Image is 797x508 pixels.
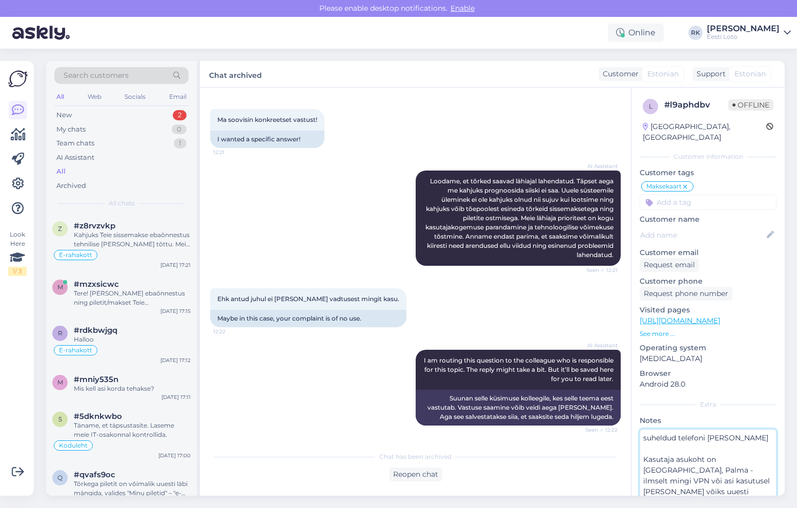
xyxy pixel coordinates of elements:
div: [DATE] 17:15 [160,307,191,315]
div: [GEOGRAPHIC_DATA], [GEOGRAPHIC_DATA] [643,121,766,143]
div: Team chats [56,138,94,149]
span: Loodame, et tõrked saavad lähiajal lahendatud. Täpset aega me kahjuks prognoosida siiski ei saa. ... [425,177,615,259]
span: Seen ✓ 12:22 [579,426,618,434]
div: Socials [122,90,148,103]
div: [DATE] 17:11 [161,393,191,401]
div: I wanted a specific answer! [210,131,324,148]
div: Support [692,69,726,79]
span: Estonian [647,69,679,79]
div: Täname, et täpsustasite. Laseme meie IT-osakonnal kontrollida. [74,421,191,439]
div: Email [167,90,189,103]
div: Online [608,24,664,42]
div: Archived [56,181,86,191]
span: r [58,329,63,337]
label: Chat archived [209,67,262,81]
div: Maybe in this case, your complaint is of no use. [210,310,406,327]
div: Web [86,90,104,103]
p: Browser [640,368,776,379]
div: [DATE] 17:12 [160,356,191,364]
span: E-rahakott [59,252,92,258]
div: New [56,110,72,120]
p: Customer name [640,214,776,225]
span: m [57,283,63,291]
span: 12:21 [213,149,252,156]
div: 0 [172,124,187,135]
div: Kahjuks Teie sissemakse ebaõnnestus tehnilise [PERSON_NAME] tõttu. Meie finantsosakond kontrollib... [74,230,191,249]
span: Estonian [734,69,766,79]
div: Suunan selle küsimuse kolleegile, kes selle teema eest vastutab. Vastuse saamine võib veidi aega ... [416,390,621,426]
p: Android 28.0 [640,379,776,390]
span: AI Assistant [579,162,618,170]
span: #mzxsicwc [74,280,119,289]
span: Koduleht [59,442,88,449]
span: All chats [109,199,135,208]
div: [DATE] 17:21 [160,261,191,269]
div: Request email [640,258,699,272]
span: Offline [728,99,773,111]
p: Operating system [640,343,776,353]
div: Halloo [74,335,191,344]
p: Customer phone [640,276,776,287]
span: #5dknkwbo [74,412,122,421]
span: z [58,225,62,232]
div: Eesti Loto [707,33,780,41]
div: [DATE] 17:00 [158,452,191,459]
span: Maksekaart [646,183,682,189]
div: Request phone number [640,287,732,301]
span: #rdkbwjgq [74,326,117,335]
span: I am routing this question to the colleague who is responsible for this topic. The reply might ta... [424,356,615,383]
span: 5 [58,415,62,423]
p: Visited pages [640,305,776,315]
span: Search customers [64,70,129,81]
span: Ehk antud juhul ei [PERSON_NAME] vadtusest mingit kasu. [217,295,399,303]
div: My chats [56,124,86,135]
span: m [57,378,63,386]
span: E-rahakott [59,347,92,353]
div: [PERSON_NAME] [707,25,780,33]
input: Add name [640,229,765,241]
div: Tere! [PERSON_NAME] ebaõnnestus ning piletit/makset Teie mängukontole ei ilmunud, palume edastada... [74,289,191,307]
div: All [56,166,66,177]
p: [MEDICAL_DATA] [640,353,776,364]
div: RK [688,26,703,40]
div: Customer information [640,152,776,161]
p: See more ... [640,329,776,338]
span: #qvafs9oc [74,470,115,479]
div: Mis kell asi korda tehakse? [74,384,191,393]
span: q [57,474,63,481]
a: [URL][DOMAIN_NAME] [640,316,720,325]
p: Customer tags [640,167,776,178]
div: # l9aphdbv [664,99,728,111]
div: Customer [599,69,639,79]
img: Askly Logo [8,69,28,89]
span: AI Assistant [579,342,618,349]
div: Tõrkega piletit on võimalik uuesti läbi mängida, valides "Minu piletid" – "e-kiirloteriid". Kui p... [74,479,191,498]
div: All [54,90,66,103]
div: Look Here [8,230,27,276]
div: 1 [174,138,187,149]
span: 12:22 [213,328,252,335]
span: l [649,102,652,110]
span: Enable [447,4,478,13]
span: #z8rvzvkp [74,221,115,230]
p: Customer email [640,247,776,258]
p: Notes [640,415,776,426]
div: Reopen chat [389,468,442,481]
span: Ma soovisin konkreetset vastust! [217,116,317,123]
div: 2 [173,110,187,120]
span: Chat has been archived [379,452,452,461]
a: [PERSON_NAME]Eesti Loto [707,25,791,41]
span: Seen ✓ 12:21 [579,266,618,274]
div: AI Assistant [56,153,94,163]
div: Extra [640,400,776,409]
input: Add a tag [640,195,776,210]
span: #mniy535n [74,375,118,384]
div: 1 / 3 [8,267,27,276]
